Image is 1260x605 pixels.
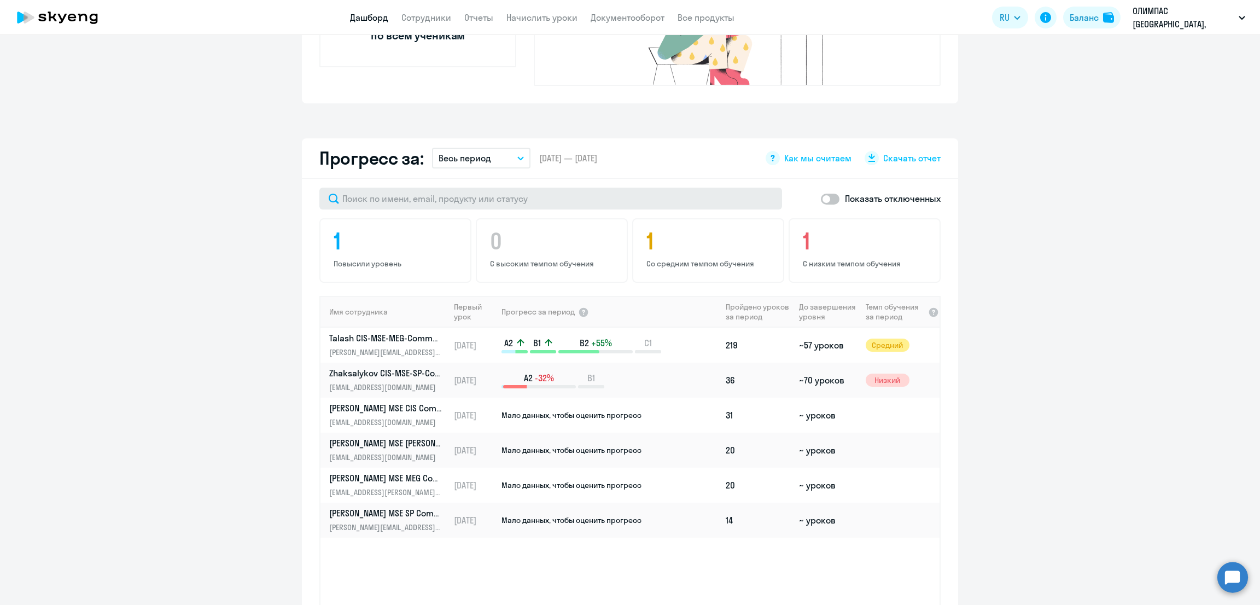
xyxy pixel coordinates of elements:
td: [DATE] [450,433,500,468]
a: Talash CIS-MSE-MEG-Common [PERSON_NAME][PERSON_NAME][EMAIL_ADDRESS][DOMAIN_NAME] [329,332,449,358]
td: ~ уроков [795,503,861,538]
button: RU [992,7,1028,28]
p: Talash CIS-MSE-MEG-Common [PERSON_NAME] [329,332,442,344]
span: A2 [524,372,533,384]
span: Мало данных, чтобы оценить прогресс [501,445,641,455]
span: [DATE] — [DATE] [539,152,597,164]
span: Мало данных, чтобы оценить прогресс [501,410,641,420]
td: 20 [721,468,795,503]
span: B1 [533,337,541,349]
td: 20 [721,433,795,468]
p: [EMAIL_ADDRESS][DOMAIN_NAME] [329,381,442,393]
button: ОЛИМПАС [GEOGRAPHIC_DATA], [GEOGRAPHIC_DATA], Контракт [GEOGRAPHIC_DATA] [1127,4,1251,31]
td: [DATE] [450,468,500,503]
p: С низким темпом обучения [803,259,930,269]
p: [EMAIL_ADDRESS][DOMAIN_NAME] [329,451,442,463]
p: [PERSON_NAME][EMAIL_ADDRESS][DOMAIN_NAME] [329,346,442,358]
span: -32% [535,372,554,384]
a: [PERSON_NAME] MSE [PERSON_NAME][EMAIL_ADDRESS][DOMAIN_NAME] [329,437,449,463]
a: Отчеты [464,12,493,23]
p: Zhaksalykov CIS-MSE-SP-Common Kairat [329,367,442,379]
p: ОЛИМПАС [GEOGRAPHIC_DATA], [GEOGRAPHIC_DATA], Контракт [GEOGRAPHIC_DATA] [1133,4,1234,31]
a: [PERSON_NAME] MSE CIS Common[EMAIL_ADDRESS][DOMAIN_NAME] [329,402,449,428]
td: ~ уроков [795,433,861,468]
img: balance [1103,12,1114,23]
span: Мало данных, чтобы оценить прогресс [501,515,641,525]
p: [PERSON_NAME] MSE SP Common [PERSON_NAME] [329,507,442,519]
td: 219 [721,328,795,363]
p: [PERSON_NAME][EMAIL_ADDRESS][DOMAIN_NAME] [329,521,442,533]
span: B1 [587,372,595,384]
td: [DATE] [450,398,500,433]
th: Пройдено уроков за период [721,296,795,328]
p: Весь период [439,152,491,165]
span: Средний [866,339,909,352]
p: Со средним темпом обучения [646,259,773,269]
th: Имя сотрудника [320,296,450,328]
td: 36 [721,363,795,398]
td: 31 [721,398,795,433]
th: Первый урок [450,296,500,328]
span: Как мы считаем [784,152,851,164]
input: Поиск по имени, email, продукту или статусу [319,188,782,210]
td: [DATE] [450,503,500,538]
td: 14 [721,503,795,538]
td: ~ уроков [795,398,861,433]
h4: 1 [334,228,460,254]
span: Прогресс за период [501,307,575,317]
p: [PERSON_NAME] MSE CIS Common [329,402,442,414]
span: Скачать отчет [883,152,941,164]
a: Документооборот [591,12,664,23]
span: Мало данных, чтобы оценить прогресс [501,480,641,490]
td: ~70 уроков [795,363,861,398]
h4: 1 [646,228,773,254]
td: ~ уроков [795,468,861,503]
td: [DATE] [450,328,500,363]
span: RU [1000,11,1010,24]
p: [EMAIL_ADDRESS][DOMAIN_NAME] [329,416,442,428]
p: Показать отключенных [845,192,941,205]
a: [PERSON_NAME] MSE MEG Common[EMAIL_ADDRESS][PERSON_NAME][DOMAIN_NAME] [329,472,449,498]
a: Все продукты [678,12,734,23]
a: Сотрудники [401,12,451,23]
p: [PERSON_NAME] MSE MEG Common [329,472,442,484]
p: [PERSON_NAME] MSE [PERSON_NAME] [329,437,442,449]
span: Темп обучения за период [866,302,925,322]
p: [EMAIL_ADDRESS][PERSON_NAME][DOMAIN_NAME] [329,486,442,498]
a: Начислить уроки [506,12,577,23]
span: +55% [591,337,612,349]
a: Дашборд [350,12,388,23]
button: Балансbalance [1063,7,1121,28]
h4: 1 [803,228,930,254]
button: Весь период [432,148,530,168]
h2: Прогресс за: [319,147,423,169]
div: Баланс [1070,11,1099,24]
a: [PERSON_NAME] MSE SP Common [PERSON_NAME][PERSON_NAME][EMAIL_ADDRESS][DOMAIN_NAME] [329,507,449,533]
span: B2 [580,337,589,349]
span: A2 [504,337,513,349]
a: Zhaksalykov CIS-MSE-SP-Common Kairat[EMAIL_ADDRESS][DOMAIN_NAME] [329,367,449,393]
td: [DATE] [450,363,500,398]
p: Повысили уровень [334,259,460,269]
span: C1 [644,337,652,349]
span: Низкий [866,374,909,387]
th: До завершения уровня [795,296,861,328]
td: ~57 уроков [795,328,861,363]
